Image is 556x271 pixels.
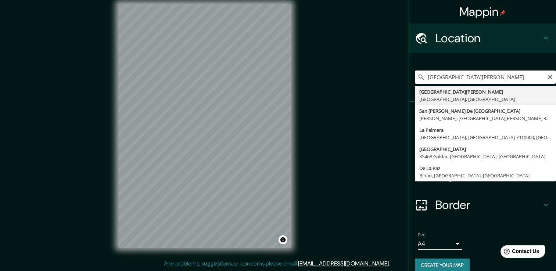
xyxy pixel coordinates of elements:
h4: Layout [435,168,541,183]
h4: Location [435,31,541,46]
div: A4 [418,238,462,250]
div: [GEOGRAPHIC_DATA], [GEOGRAPHIC_DATA] [419,95,552,103]
div: Border [409,190,556,220]
div: . [391,259,392,268]
div: [GEOGRAPHIC_DATA] [419,145,552,153]
button: Toggle attribution [279,235,287,244]
div: 35468 Gáldar, [GEOGRAPHIC_DATA], [GEOGRAPHIC_DATA] [419,153,552,160]
div: [GEOGRAPHIC_DATA][PERSON_NAME] [419,88,552,95]
p: Any problems, suggestions, or concerns please email . [164,259,390,268]
div: De La Paz [419,165,552,172]
img: pin-icon.png [500,10,506,16]
h4: Border [435,198,541,212]
div: La Palmera [419,126,552,134]
div: Style [409,131,556,161]
div: Location [409,24,556,53]
label: Size [418,232,426,238]
div: . [390,259,391,268]
h4: Mappin [459,4,506,19]
div: Biñán, [GEOGRAPHIC_DATA], [GEOGRAPHIC_DATA] [419,172,552,179]
div: [PERSON_NAME], [GEOGRAPHIC_DATA][PERSON_NAME] 3530000, [GEOGRAPHIC_DATA] [419,115,552,122]
div: [GEOGRAPHIC_DATA], [GEOGRAPHIC_DATA] 7910000, [GEOGRAPHIC_DATA] [419,134,552,141]
canvas: Map [118,4,291,248]
div: Pins [409,102,556,131]
input: Pick your city or area [415,71,556,84]
div: San [PERSON_NAME] De [GEOGRAPHIC_DATA] [419,107,552,115]
button: Clear [547,73,553,80]
div: Layout [409,161,556,190]
iframe: Help widget launcher [491,242,548,263]
a: [EMAIL_ADDRESS][DOMAIN_NAME] [298,260,389,267]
